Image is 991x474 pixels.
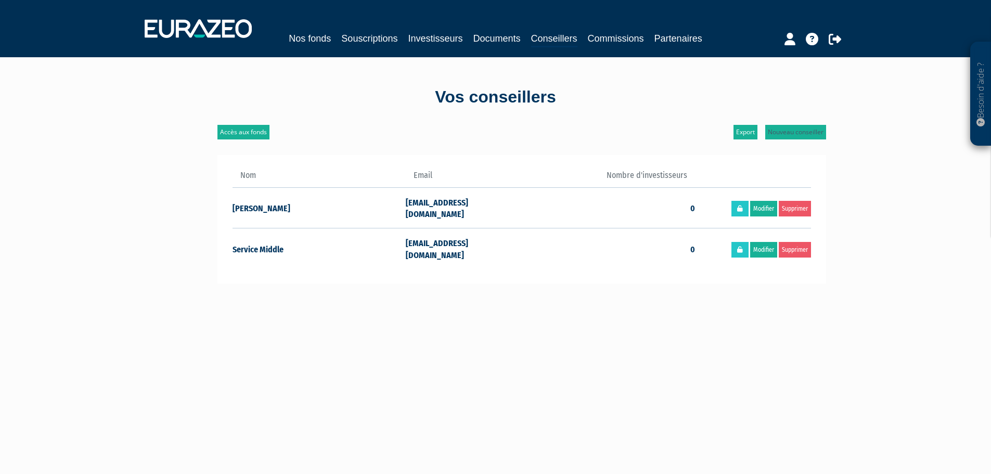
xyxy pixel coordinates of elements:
[406,228,521,269] td: [EMAIL_ADDRESS][DOMAIN_NAME]
[733,125,757,139] a: Export
[521,187,695,228] td: 0
[779,201,811,216] a: Supprimer
[289,31,331,46] a: Nos fonds
[406,170,521,187] th: Email
[145,19,252,38] img: 1732889491-logotype_eurazeo_blanc_rvb.png
[233,187,406,228] td: [PERSON_NAME]
[531,31,577,47] a: Conseillers
[473,31,520,46] a: Documents
[779,242,811,258] a: Supprimer
[217,125,269,139] a: Accès aux fonds
[750,242,777,258] a: Modifier
[731,242,749,258] a: Réinitialiser le mot de passe
[975,47,987,141] p: Besoin d'aide ?
[765,125,826,139] a: Nouveau conseiller
[521,170,695,187] th: Nombre d'investisseurs
[233,228,406,269] td: Service Middle
[408,31,462,46] a: Investisseurs
[654,31,702,46] a: Partenaires
[731,201,749,216] a: Réinitialiser le mot de passe
[406,187,521,228] td: [EMAIL_ADDRESS][DOMAIN_NAME]
[521,228,695,269] td: 0
[199,85,792,109] div: Vos conseillers
[588,31,644,46] a: Commissions
[750,201,777,216] a: Modifier
[341,31,397,46] a: Souscriptions
[233,170,406,187] th: Nom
